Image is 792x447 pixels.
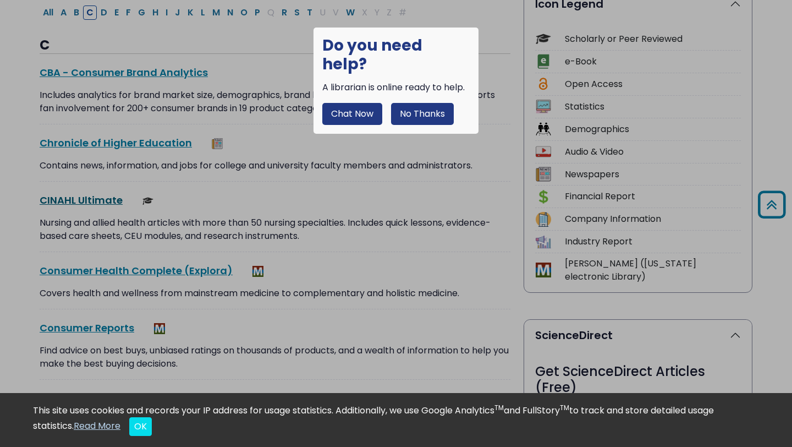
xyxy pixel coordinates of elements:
[129,417,152,436] button: Close
[391,103,454,125] button: No Thanks
[494,403,504,412] sup: TM
[74,419,120,432] a: Read More
[33,404,759,436] div: This site uses cookies and records your IP address for usage statistics. Additionally, we use Goo...
[322,36,470,73] h1: Do you need help?
[322,81,470,94] div: A librarian is online ready to help.
[560,403,569,412] sup: TM
[322,103,382,125] button: Chat Now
